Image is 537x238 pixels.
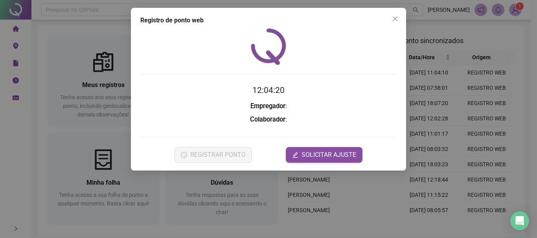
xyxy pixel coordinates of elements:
h3: : [140,101,397,111]
div: Registro de ponto web [140,16,397,25]
strong: Colaborador [250,116,285,123]
h3: : [140,114,397,125]
span: SOLICITAR AJUSTE [302,150,356,160]
button: editSOLICITAR AJUSTE [286,147,362,163]
span: close [392,16,398,22]
span: edit [292,152,298,158]
time: 12:04:20 [252,85,285,95]
div: Open Intercom Messenger [510,211,529,230]
button: REGISTRAR PONTO [175,147,252,163]
strong: Empregador [250,102,285,110]
img: QRPoint [251,28,286,65]
button: Close [389,13,401,25]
